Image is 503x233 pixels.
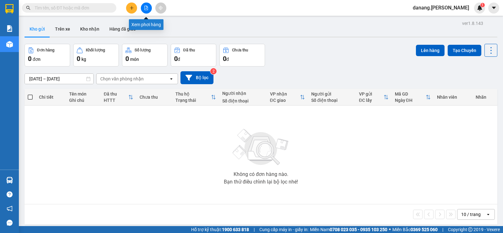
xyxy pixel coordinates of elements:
div: Chưa thu [232,48,248,52]
button: file-add [141,3,152,14]
div: Nhãn [476,95,494,100]
div: Xem phơi hàng [129,19,163,30]
img: warehouse-icon [6,41,13,48]
div: Không có đơn hàng nào. [234,172,288,177]
strong: 0708 023 035 - 0935 103 250 [330,227,387,232]
span: 0 [174,55,178,62]
img: solution-icon [6,25,13,32]
input: Tìm tên, số ĐT hoặc mã đơn [35,4,109,11]
th: Toggle SortBy [101,89,136,106]
button: Đơn hàng0đơn [25,44,70,67]
span: ⚪️ [389,228,391,231]
img: logo-vxr [5,4,14,14]
span: đ [178,57,180,62]
div: Số lượng [135,48,151,52]
div: Người nhận [222,91,264,96]
span: | [442,226,443,233]
div: Thu hộ [175,91,211,96]
div: Tên món [69,91,97,96]
span: question-circle [7,191,13,197]
span: aim [158,6,163,10]
span: 0 [223,55,226,62]
div: Chi tiết [39,95,63,100]
button: Hàng đã giao [104,21,141,37]
div: Người gửi [311,91,353,96]
span: đ [226,57,229,62]
span: danang.[PERSON_NAME] [408,4,474,12]
div: VP gửi [359,91,384,96]
button: Số lượng0món [122,44,168,67]
span: 0 [125,55,129,62]
button: Chưa thu0đ [219,44,265,67]
button: Khối lượng0kg [73,44,119,67]
button: Trên xe [50,21,75,37]
span: món [130,57,139,62]
div: Đã thu [183,48,195,52]
div: Trạng thái [175,98,211,103]
button: Lên hàng [416,45,445,56]
div: Ngày ĐH [395,98,426,103]
div: Số điện thoại [311,98,353,103]
span: Cung cấp máy in - giấy in: [259,226,308,233]
img: warehouse-icon [6,177,13,183]
input: Select a date range. [25,74,93,84]
div: Số điện thoại [222,98,264,103]
div: Đơn hàng [37,48,54,52]
button: caret-down [488,3,499,14]
span: 0 [28,55,31,62]
button: plus [126,3,137,14]
div: Mã GD [395,91,426,96]
button: Kho nhận [75,21,104,37]
th: Toggle SortBy [392,89,434,106]
span: notification [7,206,13,212]
span: Miền Bắc [392,226,438,233]
div: Ghi chú [69,98,97,103]
div: ver 1.8.143 [462,20,483,27]
span: Hỗ trợ kỹ thuật: [191,226,249,233]
svg: open [486,212,491,217]
th: Toggle SortBy [172,89,219,106]
strong: 1900 633 818 [222,227,249,232]
span: đơn [33,57,41,62]
img: icon-new-feature [477,5,483,11]
sup: 2 [210,68,217,74]
th: Toggle SortBy [356,89,392,106]
div: Chưa thu [140,95,169,100]
span: kg [81,57,86,62]
span: 1 [481,3,484,7]
span: search [26,6,30,10]
span: plus [130,6,134,10]
span: | [254,226,255,233]
button: Bộ lọc [180,71,213,84]
svg: open [169,76,174,81]
div: Đã thu [104,91,128,96]
img: svg+xml;base64,PHN2ZyBjbGFzcz0ibGlzdC1wbHVnX19zdmciIHhtbG5zPSJodHRwOi8vd3d3LnczLm9yZy8yMDAwL3N2Zy... [229,125,292,169]
div: ĐC lấy [359,98,384,103]
span: caret-down [491,5,497,11]
div: VP nhận [270,91,300,96]
div: ĐC giao [270,98,300,103]
div: 10 / trang [461,211,481,218]
button: Tạo Chuyến [448,45,481,56]
strong: 0369 525 060 [411,227,438,232]
div: Nhân viên [437,95,469,100]
div: Khối lượng [86,48,105,52]
button: Kho gửi [25,21,50,37]
div: HTTT [104,98,128,103]
span: file-add [144,6,148,10]
span: Miền Nam [310,226,387,233]
sup: 1 [480,3,485,7]
button: aim [155,3,166,14]
span: message [7,220,13,226]
span: 0 [77,55,80,62]
button: Đã thu0đ [171,44,216,67]
div: Chọn văn phòng nhận [100,76,144,82]
th: Toggle SortBy [267,89,308,106]
span: copyright [468,227,473,232]
div: Bạn thử điều chỉnh lại bộ lọc nhé! [224,179,298,184]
